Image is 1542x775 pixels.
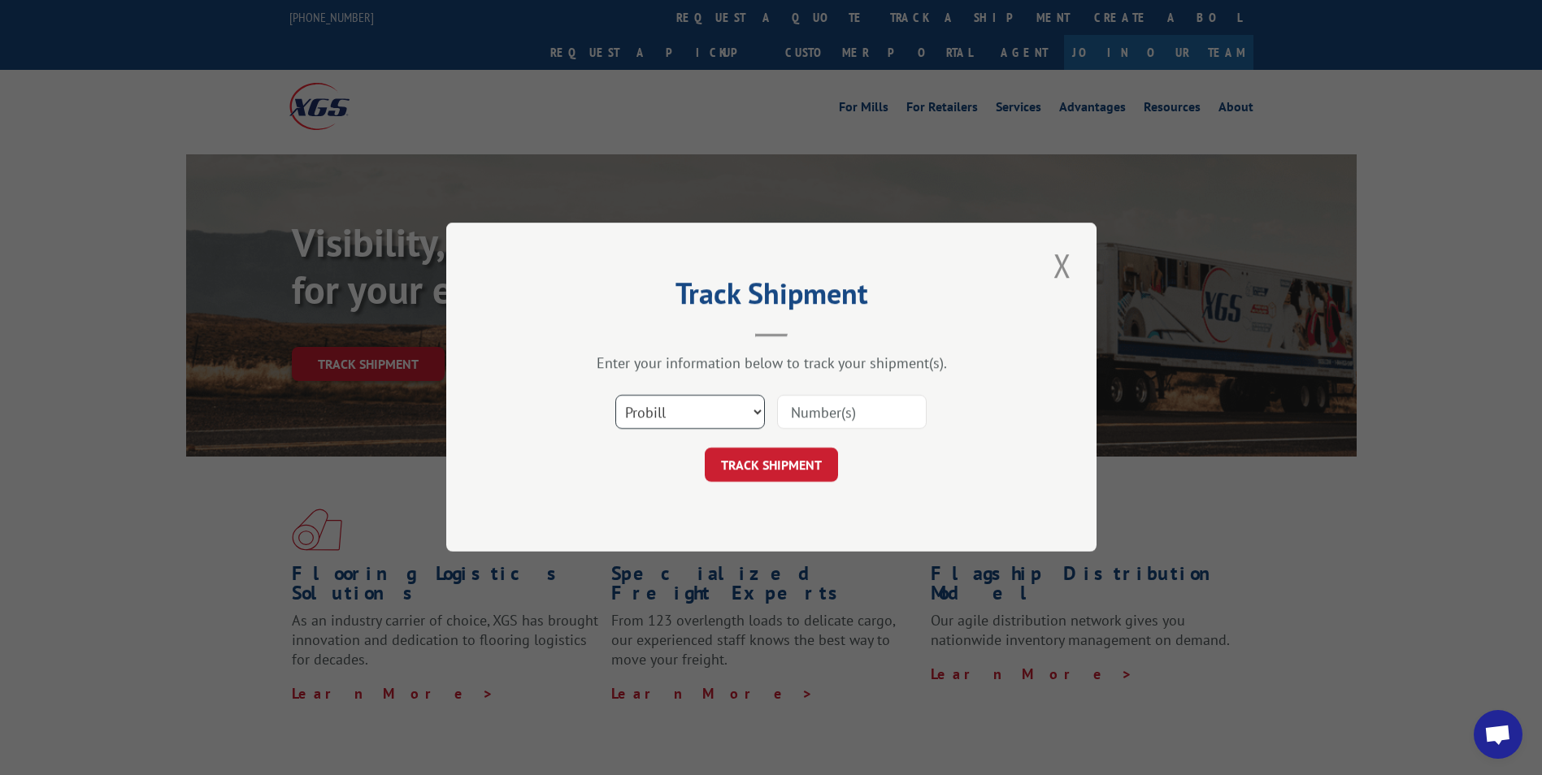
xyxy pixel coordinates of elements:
h2: Track Shipment [528,282,1015,313]
div: Enter your information below to track your shipment(s). [528,354,1015,373]
button: TRACK SHIPMENT [705,448,838,483]
button: Close modal [1049,243,1076,288]
input: Number(s) [777,396,927,430]
a: Open chat [1474,710,1522,759]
